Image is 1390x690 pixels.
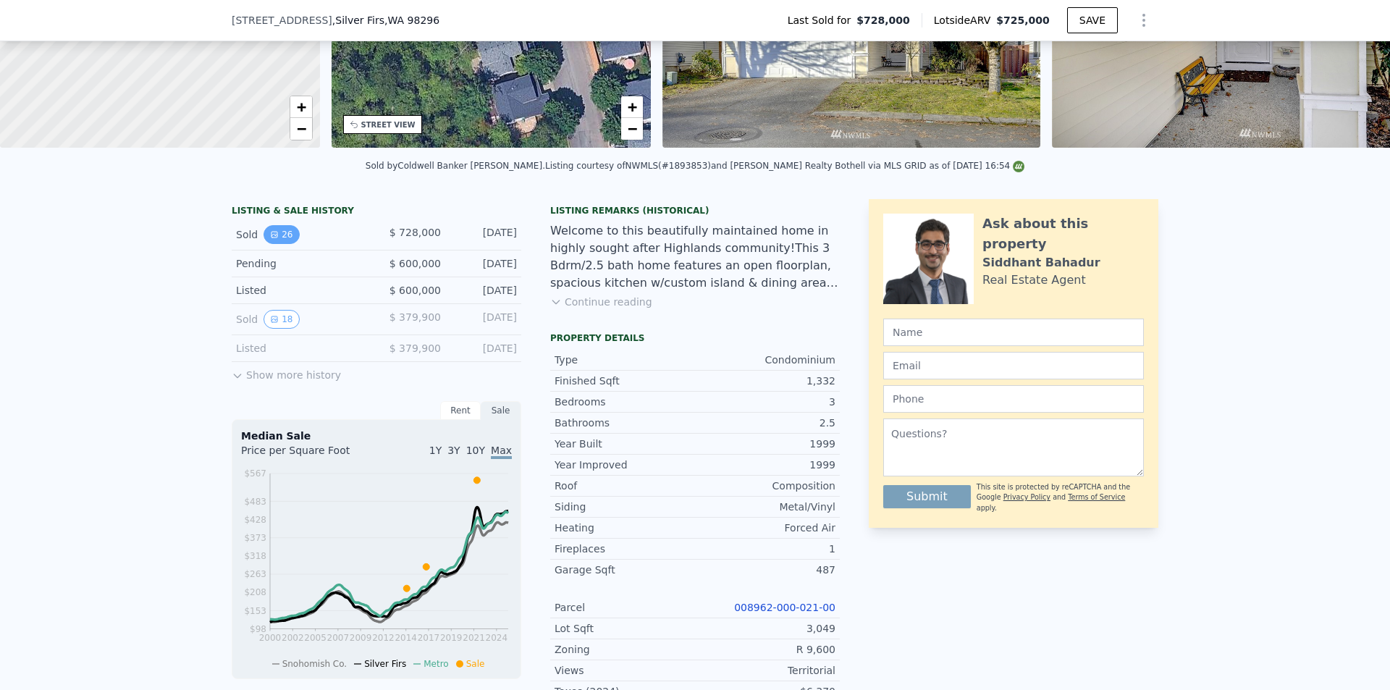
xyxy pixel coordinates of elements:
[695,500,835,514] div: Metal/Vinyl
[232,362,341,382] button: Show more history
[788,13,857,28] span: Last Sold for
[452,341,517,355] div: [DATE]
[695,353,835,367] div: Condominium
[695,458,835,472] div: 1999
[244,533,266,543] tspan: $373
[395,633,417,643] tspan: 2014
[236,225,365,244] div: Sold
[1068,493,1125,501] a: Terms of Service
[236,341,365,355] div: Listed
[550,205,840,216] div: Listing Remarks (Historical)
[244,515,266,525] tspan: $428
[491,445,512,459] span: Max
[982,272,1086,289] div: Real Estate Agent
[264,225,299,244] button: View historical data
[389,285,441,296] span: $ 600,000
[1013,161,1024,172] img: NWMLS Logo
[350,633,372,643] tspan: 2009
[290,118,312,140] a: Zoom out
[555,395,695,409] div: Bedrooms
[621,96,643,118] a: Zoom in
[883,352,1144,379] input: Email
[883,385,1144,413] input: Phone
[440,401,481,420] div: Rent
[550,332,840,344] div: Property details
[244,468,266,479] tspan: $567
[424,659,448,669] span: Metro
[545,161,1024,171] div: Listing courtesy of NWMLS (#1893853) and [PERSON_NAME] Realty Bothell via MLS GRID as of [DATE] 1...
[555,479,695,493] div: Roof
[695,395,835,409] div: 3
[695,563,835,577] div: 487
[447,445,460,456] span: 3Y
[366,161,545,171] div: Sold by Coldwell Banker [PERSON_NAME] .
[244,587,266,597] tspan: $208
[244,606,266,616] tspan: $153
[418,633,440,643] tspan: 2017
[259,633,282,643] tspan: 2000
[555,353,695,367] div: Type
[327,633,350,643] tspan: 2007
[996,14,1050,26] span: $725,000
[621,118,643,140] a: Zoom out
[555,663,695,678] div: Views
[429,445,442,456] span: 1Y
[232,13,332,28] span: [STREET_ADDRESS]
[244,497,266,507] tspan: $483
[856,13,910,28] span: $728,000
[236,256,365,271] div: Pending
[282,633,304,643] tspan: 2002
[555,621,695,636] div: Lot Sqft
[555,416,695,430] div: Bathrooms
[734,602,835,613] a: 008962-000-021-00
[555,437,695,451] div: Year Built
[883,485,971,508] button: Submit
[695,479,835,493] div: Composition
[241,443,376,466] div: Price per Square Foot
[244,551,266,561] tspan: $318
[389,258,441,269] span: $ 600,000
[982,254,1100,272] div: Siddhant Bahadur
[695,416,835,430] div: 2.5
[695,663,835,678] div: Territorial
[364,659,406,669] span: Silver Firs
[372,633,395,643] tspan: 2012
[695,621,835,636] div: 3,049
[244,569,266,579] tspan: $263
[555,600,695,615] div: Parcel
[264,310,299,329] button: View historical data
[555,521,695,535] div: Heating
[628,119,637,138] span: −
[241,429,512,443] div: Median Sale
[232,205,521,219] div: LISTING & SALE HISTORY
[555,542,695,556] div: Fireplaces
[361,119,416,130] div: STREET VIEW
[466,659,485,669] span: Sale
[389,342,441,354] span: $ 379,900
[1003,493,1050,501] a: Privacy Policy
[695,642,835,657] div: R 9,600
[282,659,347,669] span: Snohomish Co.
[296,119,306,138] span: −
[440,633,463,643] tspan: 2019
[695,542,835,556] div: 1
[695,437,835,451] div: 1999
[452,256,517,271] div: [DATE]
[555,458,695,472] div: Year Improved
[628,98,637,116] span: +
[1067,7,1118,33] button: SAVE
[452,283,517,298] div: [DATE]
[452,225,517,244] div: [DATE]
[982,214,1144,254] div: Ask about this property
[332,13,439,28] span: , Silver Firs
[486,633,508,643] tspan: 2024
[290,96,312,118] a: Zoom in
[236,283,365,298] div: Listed
[384,14,439,26] span: , WA 98296
[550,222,840,292] div: Welcome to this beautifully maintained home in highly sought after Highlands community!This 3 Bdr...
[463,633,485,643] tspan: 2021
[695,374,835,388] div: 1,332
[250,624,266,634] tspan: $98
[555,563,695,577] div: Garage Sqft
[695,521,835,535] div: Forced Air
